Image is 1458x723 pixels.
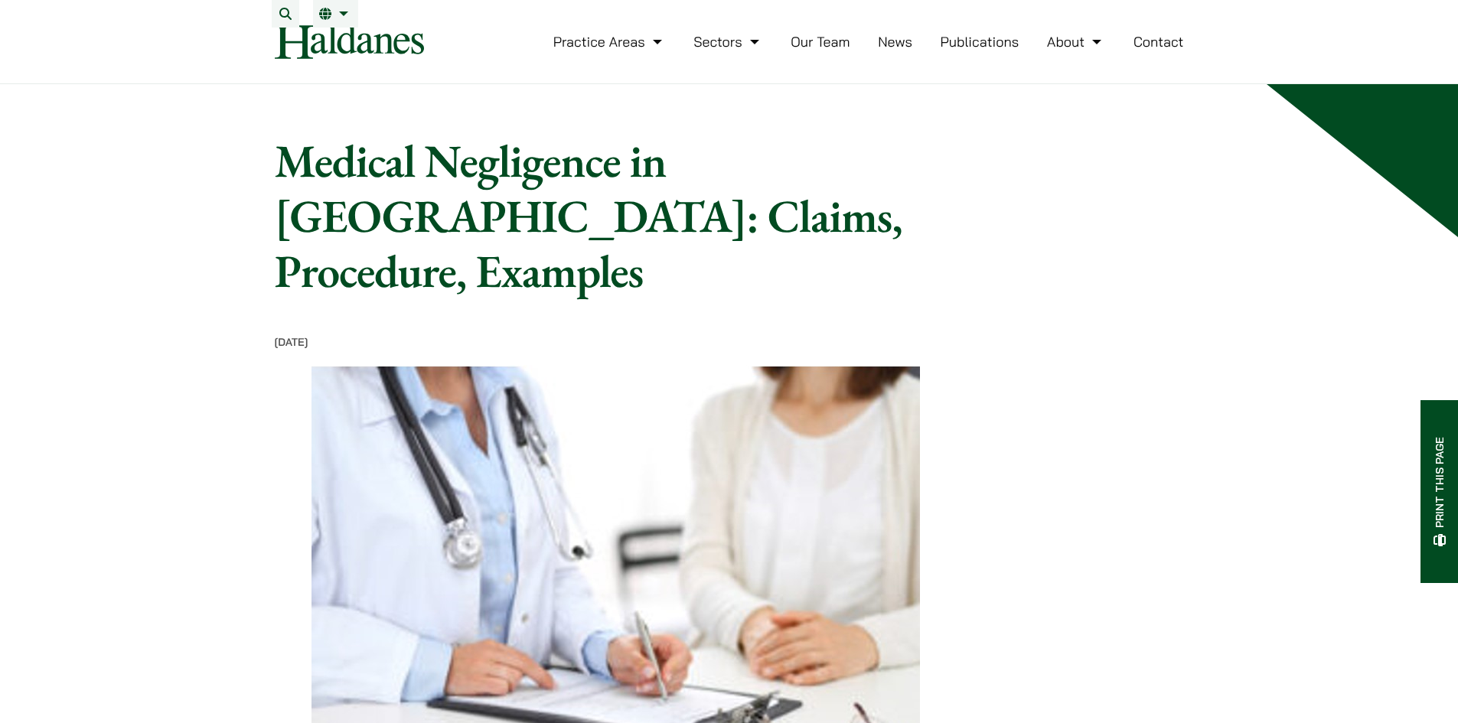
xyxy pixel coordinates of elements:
[941,33,1019,50] a: Publications
[693,33,762,50] a: Sectors
[319,8,352,20] a: EN
[275,335,308,349] time: [DATE]
[275,133,1069,298] h1: Medical Negligence in [GEOGRAPHIC_DATA]: Claims, Procedure, Examples
[791,33,850,50] a: Our Team
[1047,33,1105,50] a: About
[878,33,912,50] a: News
[1133,33,1184,50] a: Contact
[553,33,666,50] a: Practice Areas
[275,24,424,59] img: Logo of Haldanes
